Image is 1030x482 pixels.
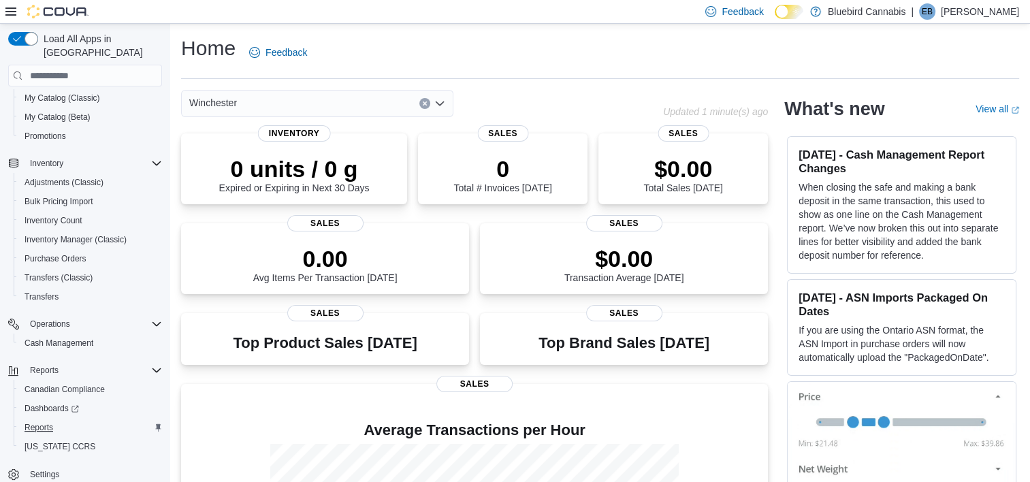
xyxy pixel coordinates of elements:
span: Feedback [265,46,307,59]
span: Transfers [19,289,162,305]
span: [US_STATE] CCRS [25,441,95,452]
span: Washington CCRS [19,438,162,455]
span: Sales [586,305,662,321]
a: Bulk Pricing Import [19,193,99,210]
span: Promotions [19,128,162,144]
span: Transfers (Classic) [19,270,162,286]
span: Reports [25,362,162,379]
a: Transfers (Classic) [19,270,98,286]
a: Adjustments (Classic) [19,174,109,191]
h2: What's new [784,98,884,120]
span: Feedback [722,5,763,18]
span: Dark Mode [775,19,775,20]
span: Sales [287,305,364,321]
button: Reports [14,418,167,437]
a: Dashboards [19,400,84,417]
span: My Catalog (Classic) [19,90,162,106]
span: Inventory Count [25,215,82,226]
a: Purchase Orders [19,251,92,267]
span: Sales [287,215,364,231]
button: Transfers (Classic) [14,268,167,287]
span: Dashboards [19,400,162,417]
input: Dark Mode [775,5,803,19]
p: When closing the safe and making a bank deposit in the same transaction, this used to show as one... [799,180,1005,262]
h3: Top Brand Sales [DATE] [538,335,709,351]
a: Feedback [244,39,312,66]
p: | [911,3,914,20]
div: Transaction Average [DATE] [564,245,684,283]
a: Reports [19,419,59,436]
a: Cash Management [19,335,99,351]
span: My Catalog (Beta) [19,109,162,125]
button: Transfers [14,287,167,306]
div: Avg Items Per Transaction [DATE] [253,245,398,283]
span: Inventory Manager (Classic) [19,231,162,248]
button: Purchase Orders [14,249,167,268]
div: Total # Invoices [DATE] [453,155,551,193]
svg: External link [1011,106,1019,114]
span: Canadian Compliance [25,384,105,395]
button: Bulk Pricing Import [14,192,167,211]
p: Updated 1 minute(s) ago [663,106,768,117]
span: Cash Management [25,338,93,349]
span: My Catalog (Beta) [25,112,91,123]
div: Total Sales [DATE] [643,155,722,193]
span: Settings [30,469,59,480]
span: Transfers (Classic) [25,272,93,283]
span: Adjustments (Classic) [25,177,103,188]
span: Bulk Pricing Import [25,196,93,207]
button: [US_STATE] CCRS [14,437,167,456]
div: Emily Baker [919,3,935,20]
span: Inventory [258,125,331,142]
span: Reports [25,422,53,433]
span: Cash Management [19,335,162,351]
span: Operations [25,316,162,332]
img: Cova [27,5,88,18]
a: Transfers [19,289,64,305]
button: Adjustments (Classic) [14,173,167,192]
button: Open list of options [434,98,445,109]
span: Inventory [30,158,63,169]
p: $0.00 [643,155,722,182]
a: Inventory Manager (Classic) [19,231,132,248]
button: Inventory [3,154,167,173]
p: If you are using the Ontario ASN format, the ASN Import in purchase orders will now automatically... [799,323,1005,364]
span: Sales [436,376,513,392]
button: Reports [25,362,64,379]
span: My Catalog (Classic) [25,93,100,103]
button: Inventory Manager (Classic) [14,230,167,249]
button: Reports [3,361,167,380]
p: 0 [453,155,551,182]
p: 0.00 [253,245,398,272]
button: My Catalog (Classic) [14,89,167,108]
span: Winchester [189,95,237,111]
span: Purchase Orders [19,251,162,267]
h3: Top Product Sales [DATE] [233,335,417,351]
span: Inventory Manager (Classic) [25,234,127,245]
a: View allExternal link [976,103,1019,114]
button: Canadian Compliance [14,380,167,399]
div: Expired or Expiring in Next 30 Days [219,155,370,193]
span: Operations [30,319,70,330]
span: Bulk Pricing Import [19,193,162,210]
span: Load All Apps in [GEOGRAPHIC_DATA] [38,32,162,59]
span: Inventory Count [19,212,162,229]
p: $0.00 [564,245,684,272]
span: EB [922,3,933,20]
h4: Average Transactions per Hour [192,422,757,438]
p: [PERSON_NAME] [941,3,1019,20]
a: Canadian Compliance [19,381,110,398]
span: Reports [30,365,59,376]
button: Inventory [25,155,69,172]
button: Clear input [419,98,430,109]
h1: Home [181,35,236,62]
button: Inventory Count [14,211,167,230]
span: Purchase Orders [25,253,86,264]
span: Promotions [25,131,66,142]
a: My Catalog (Beta) [19,109,96,125]
button: My Catalog (Beta) [14,108,167,127]
h3: [DATE] - Cash Management Report Changes [799,148,1005,175]
span: Transfers [25,291,59,302]
span: Inventory [25,155,162,172]
span: Reports [19,419,162,436]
